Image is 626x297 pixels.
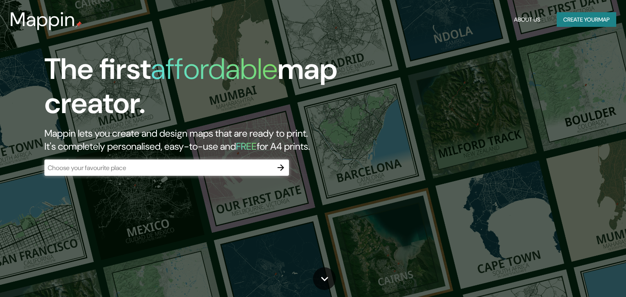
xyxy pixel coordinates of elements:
[511,12,544,27] button: About Us
[553,265,617,288] iframe: Help widget launcher
[44,163,273,173] input: Choose your favourite place
[75,21,82,28] img: mappin-pin
[236,140,257,153] h5: FREE
[44,127,357,153] h2: Mappin lets you create and design maps that are ready to print. It's completely personalised, eas...
[10,8,75,31] h3: Mappin
[557,12,616,27] button: Create yourmap
[151,50,278,88] h1: affordable
[44,52,357,127] h1: The first map creator.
